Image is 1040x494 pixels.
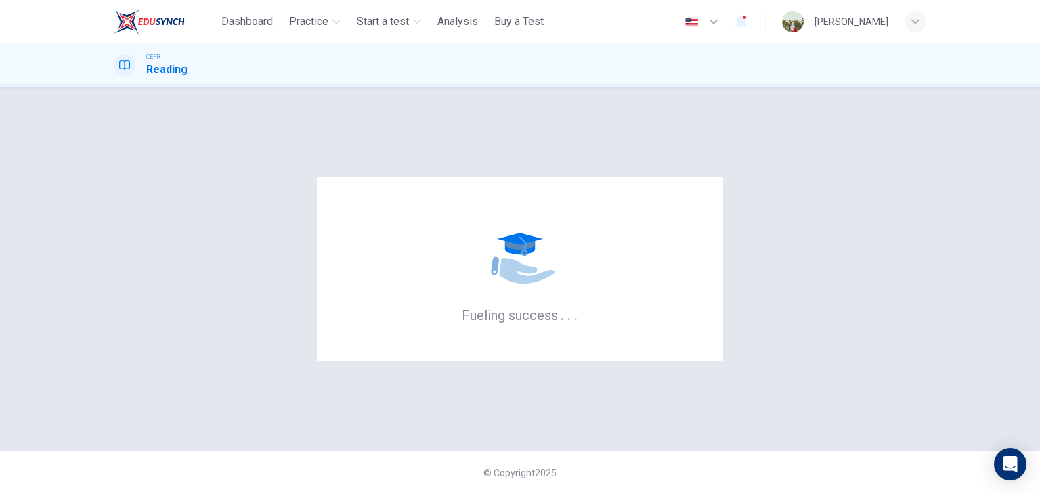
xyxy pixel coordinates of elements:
button: Buy a Test [489,9,549,34]
span: CEFR [146,52,160,62]
h6: . [567,302,571,325]
span: Buy a Test [494,14,544,30]
h6: . [560,302,565,325]
div: Open Intercom Messenger [994,448,1026,480]
a: ELTC logo [114,8,216,35]
img: en [683,17,700,27]
img: ELTC logo [114,8,185,35]
button: Start a test [351,9,427,34]
span: Start a test [357,14,409,30]
span: Dashboard [221,14,273,30]
img: Profile picture [782,11,804,32]
h1: Reading [146,62,188,78]
span: © Copyright 2025 [483,468,557,478]
h6: . [573,302,578,325]
button: Analysis [432,9,483,34]
div: [PERSON_NAME] [815,14,888,30]
h6: Fueling success [462,306,578,323]
button: Dashboard [216,9,278,34]
button: Practice [284,9,346,34]
span: Practice [289,14,328,30]
span: Analysis [437,14,478,30]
